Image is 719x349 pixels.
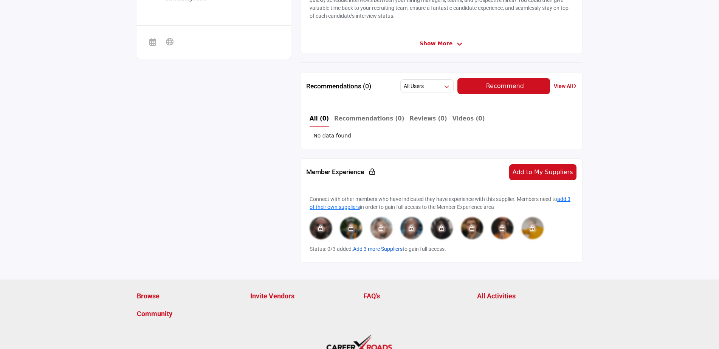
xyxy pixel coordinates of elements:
[306,82,371,90] h2: Recommendations (0)
[513,168,573,176] span: Add to My Suppliers
[137,309,242,319] a: Community
[250,291,356,301] a: Invite Vendors
[310,217,332,239] img: image
[310,196,570,210] a: add 3 of their own suppliers
[400,217,423,239] img: image
[477,291,583,301] a: All Activities
[404,83,424,90] h2: All Users
[491,217,514,239] img: image
[370,217,393,239] img: image
[313,132,351,140] span: No data found
[400,79,454,93] button: All Users
[461,217,483,239] img: image
[340,217,363,239] img: image
[452,115,485,122] b: Videos (0)
[370,217,393,239] div: Please rate 2 or more vendors to connect with members.
[554,82,576,90] a: View All
[486,82,524,90] span: Recommend
[306,168,375,176] h2: Member Experience
[461,217,483,239] div: Please rate 2 or more vendors to connect with members.
[310,195,573,211] p: Connect with other members who have indicated they have experience with this supplier. Members ne...
[521,217,544,239] img: image
[310,115,329,122] b: All (0)
[491,217,514,239] div: Please rate 2 or more vendors to connect with members.
[431,217,453,239] img: image
[340,217,363,239] div: Please rate 2 or more vendors to connect with members.
[364,291,469,301] a: FAQ's
[457,78,550,94] button: Recommend
[310,217,332,239] div: Please rate 2 or more vendors to connect with members.
[137,291,242,301] a: Browse
[431,217,453,239] div: Please rate 2 or more vendors to connect with members.
[410,115,447,122] b: Reviews (0)
[310,245,573,253] p: Status: 0/3 added. to gain full access.
[400,217,423,239] div: Please rate 2 or more vendors to connect with members.
[509,164,576,180] button: Add to My Suppliers
[420,40,452,48] span: Show More
[521,217,544,239] div: Please rate 2 or more vendors to connect with members.
[334,115,404,122] b: Recommendations (0)
[353,246,403,252] a: Add 3 more Suppliers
